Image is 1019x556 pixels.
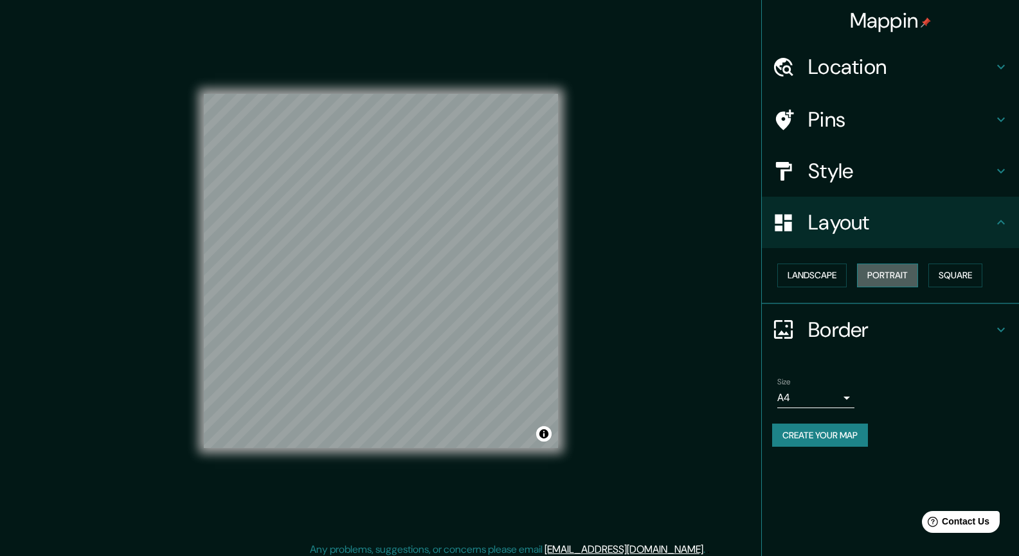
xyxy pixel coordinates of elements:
[808,107,993,132] h4: Pins
[857,264,918,287] button: Portrait
[762,197,1019,248] div: Layout
[928,264,982,287] button: Square
[850,8,932,33] h4: Mappin
[762,145,1019,197] div: Style
[762,304,1019,355] div: Border
[777,264,847,287] button: Landscape
[777,376,791,387] label: Size
[808,158,993,184] h4: Style
[772,424,868,447] button: Create your map
[204,94,558,448] canvas: Map
[777,388,854,408] div: A4
[762,41,1019,93] div: Location
[536,426,552,442] button: Toggle attribution
[808,210,993,235] h4: Layout
[921,17,931,28] img: pin-icon.png
[905,506,1005,542] iframe: Help widget launcher
[808,317,993,343] h4: Border
[808,54,993,80] h4: Location
[762,94,1019,145] div: Pins
[545,543,703,556] a: [EMAIL_ADDRESS][DOMAIN_NAME]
